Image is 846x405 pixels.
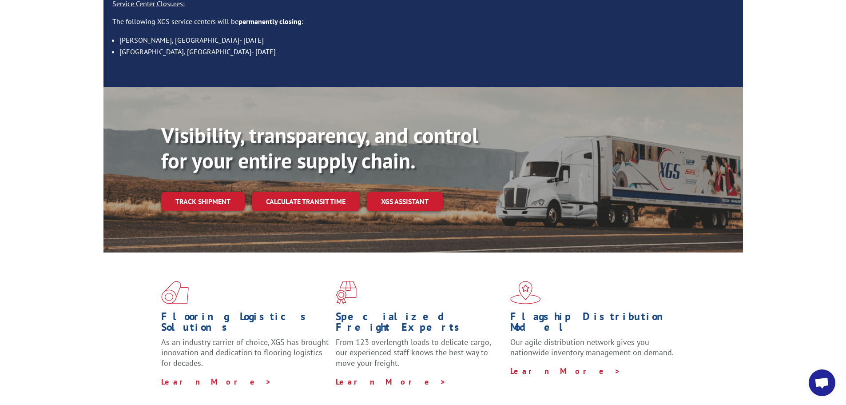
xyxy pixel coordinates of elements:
[161,192,245,211] a: Track shipment
[336,337,504,377] p: From 123 overlength loads to delicate cargo, our experienced staff knows the best way to move you...
[336,377,446,387] a: Learn More >
[252,192,360,211] a: Calculate transit time
[367,192,443,211] a: XGS ASSISTANT
[336,311,504,337] h1: Specialized Freight Experts
[510,366,621,376] a: Learn More >
[809,369,835,396] a: Open chat
[510,337,674,358] span: Our agile distribution network gives you nationwide inventory management on demand.
[161,337,329,369] span: As an industry carrier of choice, XGS has brought innovation and dedication to flooring logistics...
[161,377,272,387] a: Learn More >
[119,46,734,57] li: [GEOGRAPHIC_DATA], [GEOGRAPHIC_DATA]- [DATE]
[161,281,189,304] img: xgs-icon-total-supply-chain-intelligence-red
[119,34,734,46] li: [PERSON_NAME], [GEOGRAPHIC_DATA]- [DATE]
[112,16,734,34] p: The following XGS service centers will be :
[510,311,678,337] h1: Flagship Distribution Model
[161,311,329,337] h1: Flooring Logistics Solutions
[161,121,478,175] b: Visibility, transparency, and control for your entire supply chain.
[238,17,302,26] strong: permanently closing
[336,281,357,304] img: xgs-icon-focused-on-flooring-red
[510,281,541,304] img: xgs-icon-flagship-distribution-model-red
